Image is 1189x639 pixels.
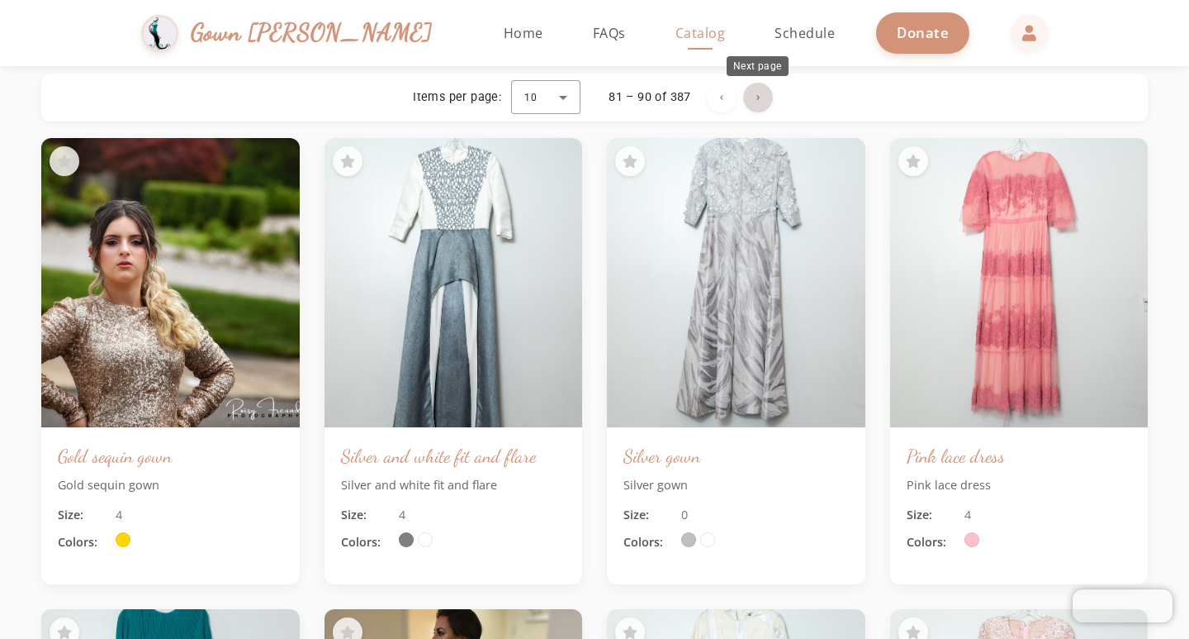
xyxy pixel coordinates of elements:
iframe: Chatra live chat [1073,589,1172,622]
h3: Gold sequin gown [58,444,283,468]
span: Size: [58,506,107,524]
span: 4 [116,506,122,524]
span: Colors: [907,533,956,551]
span: Donate [897,23,949,42]
span: Colors: [341,533,391,551]
span: 4 [399,506,405,524]
p: Silver gown [623,476,849,494]
span: Size: [341,506,391,524]
span: Gown [PERSON_NAME] [191,15,433,50]
div: 81 – 90 of 387 [609,89,691,106]
span: Schedule [775,24,835,42]
img: Silver and white fit and flare [324,138,583,427]
span: Size: [907,506,956,524]
a: Gown [PERSON_NAME] [141,11,449,56]
span: 4 [964,506,971,524]
p: Gold sequin gown [58,476,283,494]
span: Colors: [623,533,673,551]
div: Items per page: [413,89,501,106]
a: Donate [876,12,969,53]
span: Size: [623,506,673,524]
span: Home [504,24,543,42]
img: Gold sequin gown [41,138,300,427]
span: 0 [681,506,688,524]
span: Catalog [675,24,726,42]
button: Next page [743,83,773,112]
button: Previous page [707,83,737,112]
img: Gown Gmach Logo [141,15,178,52]
div: Next page [727,56,789,76]
h3: Silver gown [623,444,849,468]
img: Pink lace dress [890,138,1149,427]
span: FAQs [593,24,626,42]
p: Silver and white fit and flare [341,476,566,494]
span: Colors: [58,533,107,551]
p: Pink lace dress [907,476,1132,494]
h3: Pink lace dress [907,444,1132,468]
h3: Silver and white fit and flare [341,444,566,468]
img: Silver gown [607,138,865,427]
